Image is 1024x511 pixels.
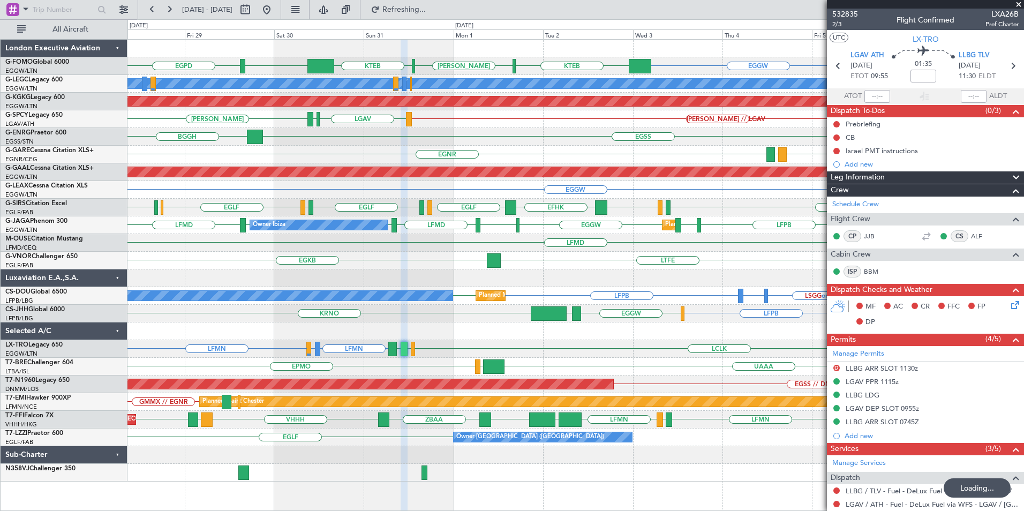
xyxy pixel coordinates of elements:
[5,465,29,472] span: N358VJ
[846,390,879,400] div: LLBG LDG
[5,173,37,181] a: EGGW/LTN
[921,302,930,312] span: CR
[5,367,29,375] a: LTBA/ISL
[5,165,94,171] a: G-GAALCessna Citation XLS+
[865,317,875,328] span: DP
[832,9,858,20] span: 532835
[5,261,33,269] a: EGLF/FAB
[985,9,1019,20] span: LXA26B
[5,165,30,171] span: G-GAAL
[5,191,37,199] a: EGGW/LTN
[5,94,31,101] span: G-KGKG
[832,458,886,469] a: Manage Services
[5,306,28,313] span: CS-JHH
[5,218,67,224] a: G-JAGAPhenom 300
[985,333,1001,344] span: (4/5)
[366,1,430,18] button: Refreshing...
[5,67,37,75] a: EGGW/LTN
[5,314,33,322] a: LFPB/LBG
[959,61,981,71] span: [DATE]
[913,34,939,45] span: LX-TRO
[832,20,858,29] span: 2/3
[455,21,473,31] div: [DATE]
[846,500,1019,509] a: LGAV / ATH - Fuel - DeLux Fuel via WFS - LGAV / [GEOGRAPHIC_DATA]
[364,29,453,39] div: Sun 31
[5,297,33,305] a: LFPB/LBG
[871,71,888,82] span: 09:55
[5,183,88,189] a: G-LEAXCessna Citation XLS
[5,289,67,295] a: CS-DOUGlobal 6500
[812,29,901,39] div: Fri 5
[5,85,37,93] a: EGGW/LTN
[33,2,94,18] input: Trip Number
[5,412,24,419] span: T7-FFI
[95,29,184,39] div: Thu 28
[831,472,860,484] span: Dispatch
[722,29,812,39] div: Thu 4
[5,377,70,384] a: T7-N1960Legacy 650
[846,146,918,155] div: Israel PMT instructions
[5,59,69,65] a: G-FOMOGlobal 6000
[832,349,884,359] a: Manage Permits
[846,133,855,142] div: CB
[831,249,871,261] span: Cabin Crew
[5,138,34,146] a: EGSS/STN
[274,29,364,39] div: Sat 30
[5,218,30,224] span: G-JAGA
[5,342,28,348] span: LX-TRO
[5,147,94,154] a: G-GARECessna Citation XLS+
[5,430,63,437] a: T7-LZZIPraetor 600
[12,21,116,38] button: All Aircraft
[5,200,67,207] a: G-SIRSCitation Excel
[5,77,28,83] span: G-LEGC
[831,171,885,184] span: Leg Information
[5,226,37,234] a: EGGW/LTN
[5,94,65,101] a: G-KGKGLegacy 600
[971,231,995,241] a: ALF
[479,288,647,304] div: Planned Maint [GEOGRAPHIC_DATA] ([GEOGRAPHIC_DATA])
[28,26,113,33] span: All Aircraft
[846,377,899,386] div: LGAV PPR 1115z
[893,302,903,312] span: AC
[830,33,848,42] button: UTC
[5,208,33,216] a: EGLF/FAB
[5,183,28,189] span: G-LEAX
[5,306,65,313] a: CS-JHHGlobal 6000
[202,394,264,410] div: Planned Maint Chester
[5,385,39,393] a: DNMM/LOS
[5,289,31,295] span: CS-DOU
[5,130,66,136] a: G-ENRGPraetor 600
[846,404,919,413] div: LGAV DEP SLOT 0955z
[846,364,918,373] div: LLBG ARR SLOT 1130z
[5,403,37,411] a: LFMN/NCE
[5,377,35,384] span: T7-N1960
[185,29,274,39] div: Fri 29
[864,267,888,276] a: BBM
[5,155,37,163] a: EGNR/CEG
[985,105,1001,116] span: (0/3)
[845,160,1019,169] div: Add new
[959,50,990,61] span: LLBG TLV
[846,486,1012,495] a: LLBG / TLV - Fuel - DeLux Fuel via WFS - LLBG / TLV
[947,302,960,312] span: FFC
[831,334,856,346] span: Permits
[5,200,26,207] span: G-SIRS
[985,20,1019,29] span: Pref Charter
[897,14,954,26] div: Flight Confirmed
[543,29,633,39] div: Tue 2
[844,266,861,277] div: ISP
[844,230,861,242] div: CP
[944,478,1011,498] div: Loading...
[5,112,63,118] a: G-SPCYLegacy 650
[5,112,28,118] span: G-SPCY
[5,438,33,446] a: EGLF/FAB
[454,29,543,39] div: Mon 1
[5,130,31,136] span: G-ENRG
[382,6,427,13] span: Refreshing...
[989,91,1007,102] span: ALDT
[130,21,148,31] div: [DATE]
[5,236,31,242] span: M-OUSE
[5,359,73,366] a: T7-BREChallenger 604
[977,302,985,312] span: FP
[5,395,71,401] a: T7-EMIHawker 900XP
